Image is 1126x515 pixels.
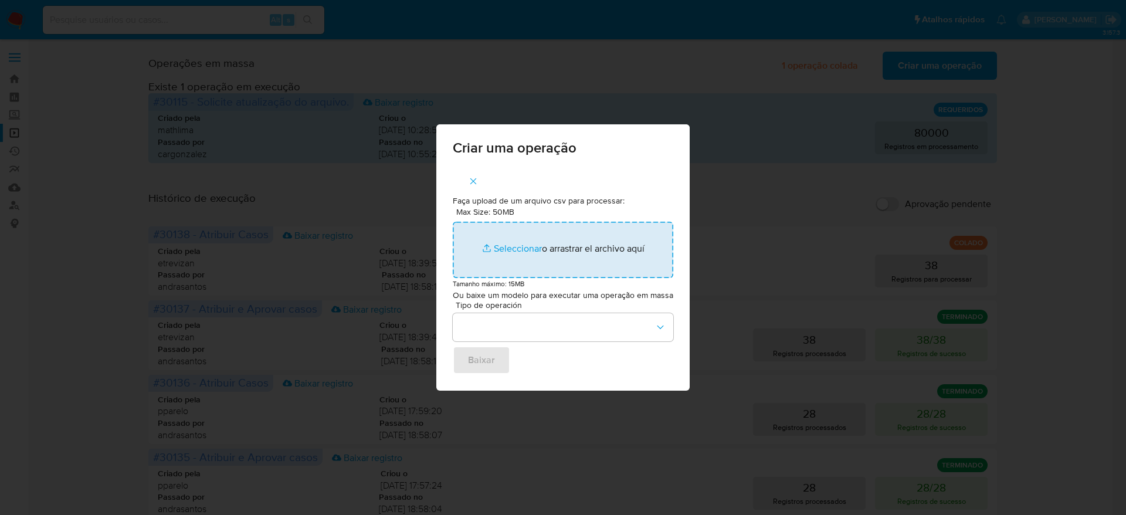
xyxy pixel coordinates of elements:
p: Ou baixe um modelo para executar uma operação em massa [453,290,673,301]
span: Tipo de operación [456,301,676,309]
small: Tamanho máximo: 15MB [453,279,524,289]
span: Criar uma operação [453,141,673,155]
p: Faça upload de um arquivo csv para processar: [453,195,673,207]
label: Max Size: 50MB [456,206,514,217]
